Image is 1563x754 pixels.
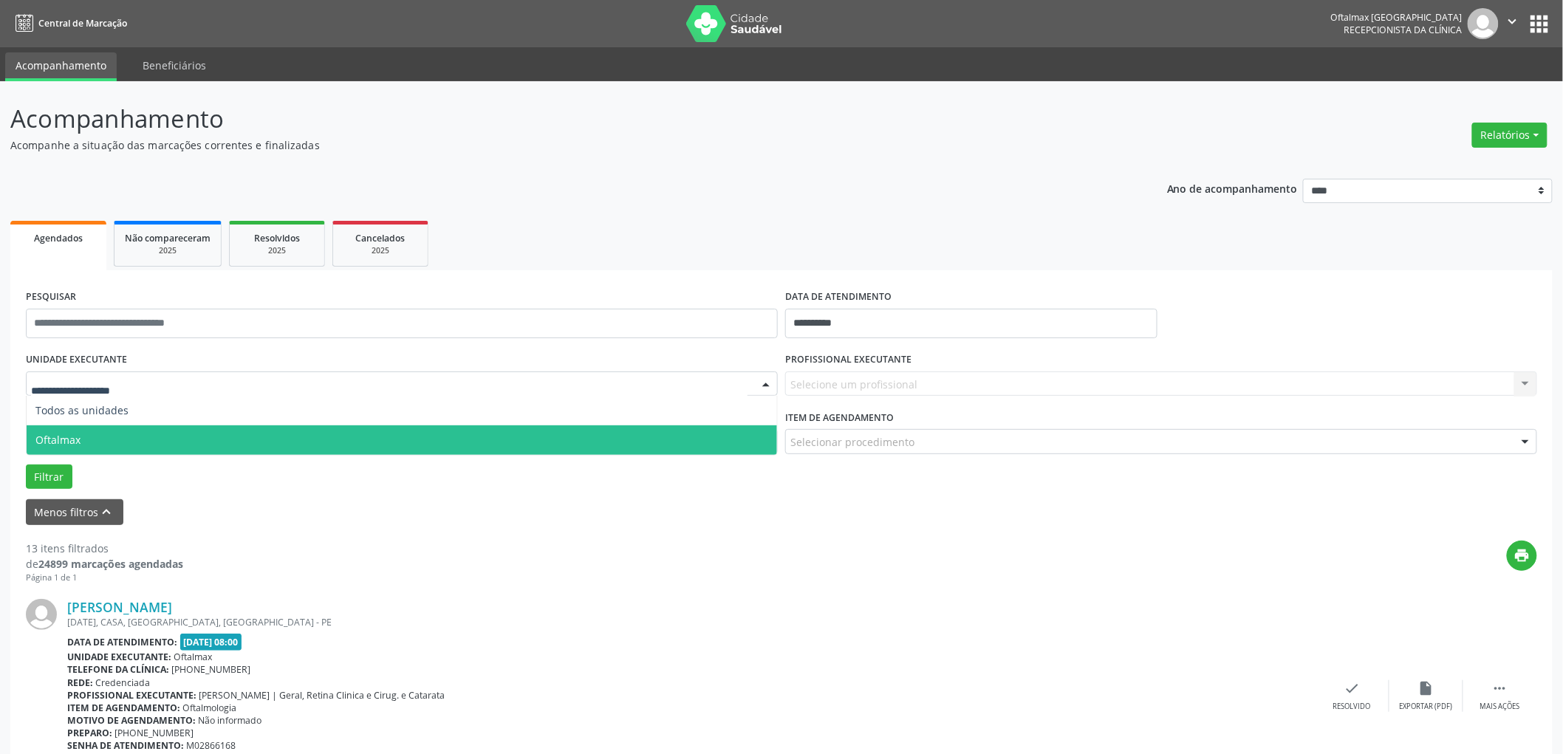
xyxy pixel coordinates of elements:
span: Oftalmologia [183,702,237,714]
p: Acompanhamento [10,100,1090,137]
b: Motivo de agendamento: [67,714,196,727]
span: [PERSON_NAME] | Geral, Retina Clinica e Cirug. e Catarata [199,689,445,702]
label: UNIDADE EXECUTANTE [26,349,127,371]
span: Não informado [199,714,262,727]
span: Todos as unidades [35,403,129,417]
label: PROFISSIONAL EXECUTANTE [785,349,912,371]
img: img [26,599,57,630]
div: 2025 [343,245,417,256]
a: Acompanhamento [5,52,117,81]
div: Oftalmax [GEOGRAPHIC_DATA] [1331,11,1463,24]
label: PESQUISAR [26,286,76,309]
span: Recepcionista da clínica [1344,24,1463,36]
label: DATA DE ATENDIMENTO [785,286,892,309]
i:  [1492,680,1508,696]
b: Profissional executante: [67,689,196,702]
p: Acompanhe a situação das marcações correntes e finalizadas [10,137,1090,153]
i: keyboard_arrow_up [99,504,115,520]
button: Menos filtroskeyboard_arrow_up [26,499,123,525]
span: Não compareceram [125,232,211,244]
div: Resolvido [1333,702,1371,712]
div: [DATE], CASA, [GEOGRAPHIC_DATA], [GEOGRAPHIC_DATA] - PE [67,616,1316,628]
span: Oftalmax [35,433,81,447]
span: Cancelados [356,232,406,244]
strong: 24899 marcações agendadas [38,557,183,571]
div: Página 1 de 1 [26,572,183,584]
a: Central de Marcação [10,11,127,35]
i:  [1505,13,1521,30]
span: Oftalmax [174,651,213,663]
b: Preparo: [67,727,112,739]
button:  [1499,8,1527,39]
span: M02866168 [187,739,236,752]
img: img [1468,8,1499,39]
label: Item de agendamento [785,406,894,429]
button: Relatórios [1472,123,1547,148]
span: Agendados [34,232,83,244]
a: Beneficiários [132,52,216,78]
b: Data de atendimento: [67,636,177,648]
b: Rede: [67,676,93,689]
span: [DATE] 08:00 [180,634,242,651]
i: insert_drive_file [1418,680,1434,696]
i: print [1514,547,1530,563]
b: Unidade executante: [67,651,171,663]
span: [PHONE_NUMBER] [172,663,251,676]
div: Mais ações [1480,702,1520,712]
b: Item de agendamento: [67,702,180,714]
span: [PHONE_NUMBER] [115,727,194,739]
span: Selecionar procedimento [790,434,914,450]
b: Telefone da clínica: [67,663,169,676]
div: de [26,556,183,572]
span: Resolvidos [254,232,300,244]
div: 2025 [125,245,211,256]
i: check [1344,680,1361,696]
button: Filtrar [26,465,72,490]
div: Exportar (PDF) [1400,702,1453,712]
span: Credenciada [96,676,151,689]
button: print [1507,541,1537,571]
button: apps [1527,11,1553,37]
p: Ano de acompanhamento [1167,179,1298,197]
a: [PERSON_NAME] [67,599,172,615]
div: 13 itens filtrados [26,541,183,556]
span: Central de Marcação [38,17,127,30]
div: 2025 [240,245,314,256]
b: Senha de atendimento: [67,739,184,752]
